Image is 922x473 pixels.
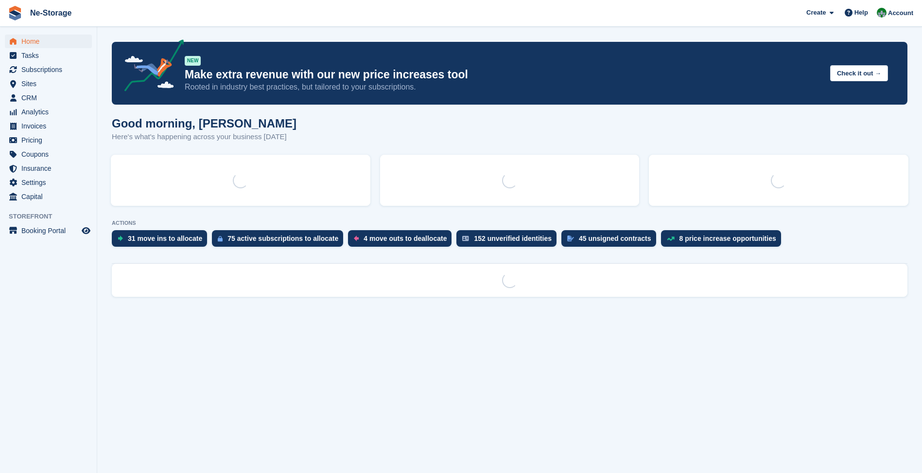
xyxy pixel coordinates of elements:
span: Tasks [21,49,80,62]
span: Help [854,8,868,18]
a: menu [5,147,92,161]
a: menu [5,35,92,48]
img: price_increase_opportunities-93ffe204e8149a01c8c9dc8f82e8f89637d9d84a8eef4429ea346261dce0b2c0.svg [667,236,675,241]
span: Create [806,8,826,18]
h1: Good morning, [PERSON_NAME] [112,117,296,130]
span: Home [21,35,80,48]
p: Here's what's happening across your business [DATE] [112,131,296,143]
img: stora-icon-8386f47178a22dfd0bd8f6a31ec36ba5ce8667c1dd55bd0f319d3a0aa187defe.svg [8,6,22,20]
span: Subscriptions [21,63,80,76]
span: Analytics [21,105,80,119]
a: menu [5,224,92,237]
img: move_outs_to_deallocate_icon-f764333ba52eb49d3ac5e1228854f67142a1ed5810a6f6cc68b1a99e826820c5.svg [354,236,359,241]
img: contract_signature_icon-13c848040528278c33f63329250d36e43548de30e8caae1d1a13099fd9432cc5.svg [567,236,574,241]
a: 152 unverified identities [456,230,561,252]
span: Pricing [21,133,80,147]
button: Check it out → [830,65,888,81]
span: Capital [21,190,80,203]
img: move_ins_to_allocate_icon-fdf77a2bb77ea45bf5b3d319d69a93e2d87916cf1d5bf7949dd705db3b84f3ca.svg [118,236,123,241]
a: menu [5,190,92,203]
span: Invoices [21,119,80,133]
a: menu [5,63,92,76]
a: menu [5,176,92,189]
span: Settings [21,176,80,189]
div: 8 price increase opportunities [679,235,776,242]
a: menu [5,119,92,133]
img: verify_identity-adf6edd0f0f0b5bbfe63781bf79b02c33cf7c696d77639b501bdc392416b5a36.svg [462,236,469,241]
div: 31 move ins to allocate [128,235,202,242]
div: 45 unsigned contracts [579,235,651,242]
a: 45 unsigned contracts [561,230,661,252]
img: price-adjustments-announcement-icon-8257ccfd72463d97f412b2fc003d46551f7dbcb40ab6d574587a9cd5c0d94... [116,39,184,95]
span: Storefront [9,212,97,221]
p: Make extra revenue with our new price increases tool [185,68,822,82]
img: active_subscription_to_allocate_icon-d502201f5373d7db506a760aba3b589e785aa758c864c3986d89f69b8ff3... [218,236,223,242]
span: Sites [21,77,80,91]
a: 75 active subscriptions to allocate [212,230,348,252]
span: Coupons [21,147,80,161]
a: 4 move outs to deallocate [348,230,456,252]
a: menu [5,91,92,105]
div: 152 unverified identities [474,235,552,242]
a: Preview store [80,225,92,236]
a: menu [5,49,92,62]
p: Rooted in industry best practices, but tailored to your subscriptions. [185,82,822,92]
a: Ne-Storage [26,5,75,21]
div: NEW [185,56,201,66]
div: 75 active subscriptions to allocate [227,235,338,242]
span: Booking Portal [21,224,80,237]
a: menu [5,133,92,147]
a: menu [5,162,92,175]
span: Insurance [21,162,80,175]
a: menu [5,77,92,91]
span: CRM [21,91,80,105]
a: 31 move ins to allocate [112,230,212,252]
a: menu [5,105,92,119]
span: Account [888,8,913,18]
p: ACTIONS [112,220,907,226]
div: 4 move outs to deallocate [364,235,447,242]
img: Charlotte Nesbitt [877,8,887,18]
a: 8 price increase opportunities [661,230,786,252]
